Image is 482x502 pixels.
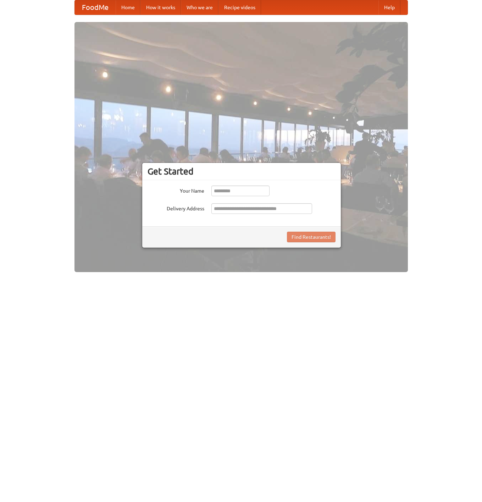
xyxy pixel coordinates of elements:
[75,0,116,15] a: FoodMe
[148,166,336,177] h3: Get Started
[148,203,204,212] label: Delivery Address
[378,0,400,15] a: Help
[116,0,140,15] a: Home
[148,186,204,194] label: Your Name
[218,0,261,15] a: Recipe videos
[181,0,218,15] a: Who we are
[140,0,181,15] a: How it works
[287,232,336,242] button: Find Restaurants!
